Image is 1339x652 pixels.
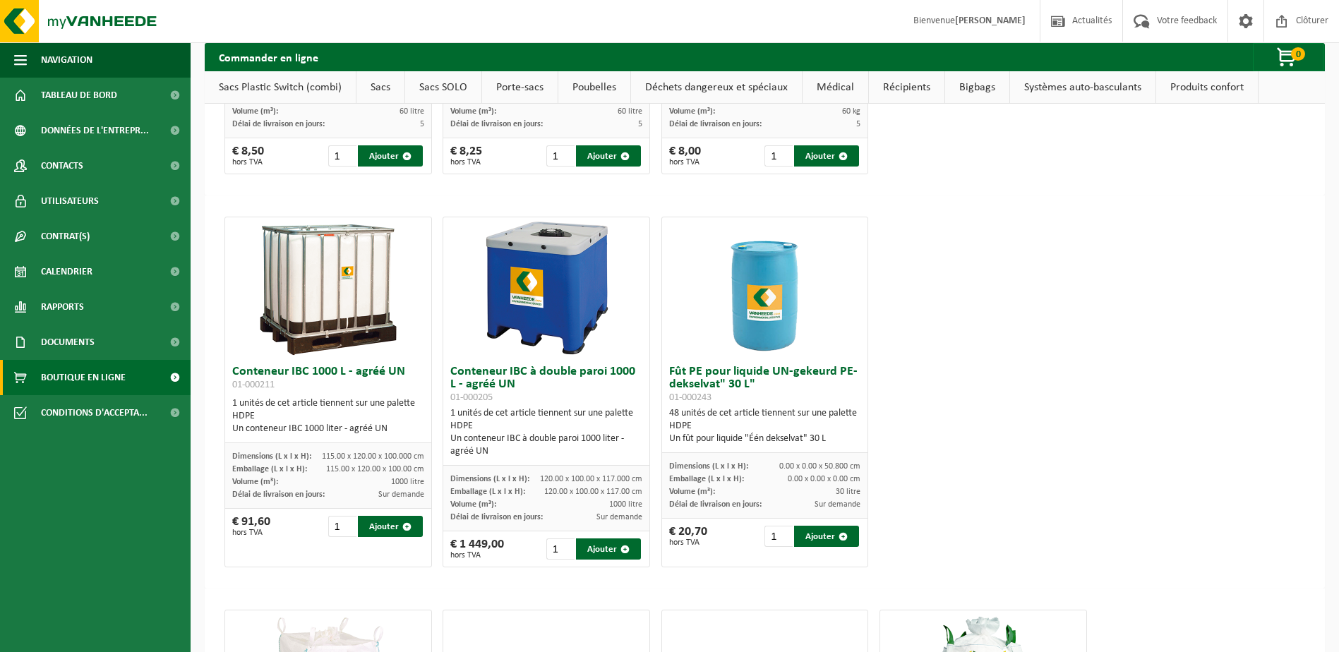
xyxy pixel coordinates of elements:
button: Ajouter [794,145,859,167]
strong: [PERSON_NAME] [955,16,1026,26]
a: Porte-sacs [482,71,558,104]
img: 01-000211 [258,217,399,358]
span: Conditions d'accepta... [41,395,148,430]
span: Emballage (L x l x H): [669,475,744,483]
span: Contacts [41,148,83,183]
span: Données de l'entrepr... [41,113,149,148]
span: Calendrier [41,254,92,289]
div: € 91,60 [232,516,270,537]
h3: Conteneur IBC 1000 L - agréé UN [232,366,424,394]
div: € 8,50 [232,145,264,167]
div: 48 unités de cet article tiennent sur une palette [669,407,861,445]
span: hors TVA [450,551,504,560]
span: 01-000205 [450,392,493,403]
input: 1 [546,538,575,560]
button: Ajouter [576,145,641,167]
span: hors TVA [232,529,270,537]
span: Délai de livraison en jours: [450,513,543,521]
span: hors TVA [669,538,707,547]
span: 30 litre [836,488,860,496]
span: Contrat(s) [41,219,90,254]
span: 120.00 x 100.00 x 117.000 cm [540,475,642,483]
button: Ajouter [794,526,859,547]
span: 0.00 x 0.00 x 50.800 cm [779,462,860,471]
a: Bigbags [945,71,1009,104]
div: 1 unités de cet article tiennent sur une palette [450,407,642,458]
div: HDPE [232,410,424,423]
span: 60 litre [400,107,424,116]
a: Déchets dangereux et spéciaux [631,71,802,104]
span: Sur demande [596,513,642,521]
span: Délai de livraison en jours: [669,500,762,509]
div: € 20,70 [669,526,707,547]
input: 1 [328,516,356,537]
span: 60 litre [618,107,642,116]
span: 115.00 x 120.00 x 100.00 cm [326,465,424,473]
input: 1 [546,145,575,167]
span: 01-000243 [669,392,711,403]
span: Tableau de bord [41,78,117,113]
h2: Commander en ligne [205,43,332,71]
a: Sacs [356,71,404,104]
span: Délai de livraison en jours: [232,120,325,128]
span: Utilisateurs [41,183,99,219]
a: Récipients [869,71,944,104]
span: 5 [856,120,860,128]
span: hors TVA [450,158,482,167]
span: Volume (m³): [232,478,278,486]
button: Ajouter [358,145,423,167]
div: HDPE [669,420,861,433]
div: HDPE [450,420,642,433]
img: 01-000205 [476,217,617,358]
span: 1000 litre [609,500,642,509]
span: 0.00 x 0.00 x 0.00 cm [788,475,860,483]
span: Délai de livraison en jours: [450,120,543,128]
button: 0 [1253,43,1323,71]
div: 1 unités de cet article tiennent sur une palette [232,397,424,435]
h3: Fût PE pour liquide UN-gekeurd PE-dekselvat" 30 L" [669,366,861,404]
span: Délai de livraison en jours: [669,120,762,128]
span: Volume (m³): [669,107,715,116]
span: 120.00 x 100.00 x 117.00 cm [544,488,642,496]
div: Un fût pour liquide "Één dekselvat" 30 L [669,433,861,445]
input: 1 [328,145,356,167]
span: 5 [638,120,642,128]
span: hors TVA [669,158,701,167]
span: 115.00 x 120.00 x 100.000 cm [322,452,424,461]
a: Sacs Plastic Switch (combi) [205,71,356,104]
div: € 1 449,00 [450,538,504,560]
span: Dimensions (L x l x H): [450,475,529,483]
span: Sur demande [815,500,860,509]
div: Un conteneur IBC 1000 liter - agréé UN [232,423,424,435]
span: Dimensions (L x l x H): [232,452,311,461]
span: 1000 litre [391,478,424,486]
span: Délai de livraison en jours: [232,490,325,499]
span: Volume (m³): [669,488,715,496]
span: Rapports [41,289,84,325]
a: Produits confort [1156,71,1258,104]
span: Documents [41,325,95,360]
span: Navigation [41,42,92,78]
a: Systèmes auto-basculants [1010,71,1155,104]
span: 01-000211 [232,380,275,390]
button: Ajouter [576,538,641,560]
a: Poubelles [558,71,630,104]
h3: Conteneur IBC à double paroi 1000 L - agréé UN [450,366,642,404]
span: 60 kg [842,107,860,116]
div: Un conteneur IBC à double paroi 1000 liter - agréé UN [450,433,642,458]
div: € 8,25 [450,145,482,167]
span: Volume (m³): [232,107,278,116]
span: 5 [420,120,424,128]
input: 1 [764,526,793,547]
span: Volume (m³): [450,107,496,116]
span: 0 [1291,47,1305,61]
span: hors TVA [232,158,264,167]
span: Volume (m³): [450,500,496,509]
span: Emballage (L x l x H): [450,488,525,496]
img: 01-000243 [694,217,835,358]
span: Emballage (L x l x H): [232,465,307,473]
button: Ajouter [358,516,423,537]
span: Boutique en ligne [41,360,126,395]
input: 1 [764,145,793,167]
span: Sur demande [378,490,424,499]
